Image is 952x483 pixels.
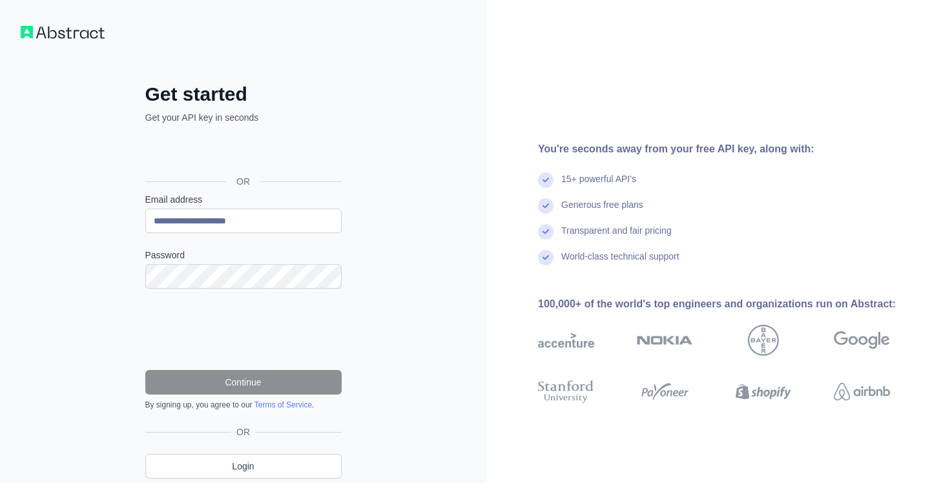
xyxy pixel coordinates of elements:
span: OR [226,175,260,188]
img: payoneer [637,378,693,406]
img: Workflow [21,26,105,39]
label: Password [145,249,342,262]
img: stanford university [538,378,594,406]
img: accenture [538,325,594,356]
img: airbnb [834,378,890,406]
div: Transparent and fair pricing [561,224,672,250]
div: You're seconds away from your free API key, along with: [538,141,931,157]
h2: Get started [145,83,342,106]
p: Get your API key in seconds [145,111,342,124]
span: OR [231,426,255,438]
img: check mark [538,250,554,265]
div: Generous free plans [561,198,643,224]
div: By signing up, you agree to our . [145,400,342,410]
img: google [834,325,890,356]
div: World-class technical support [561,250,679,276]
img: bayer [748,325,779,356]
img: check mark [538,198,554,214]
a: Terms of Service [254,400,312,409]
div: Sign in with Google. Opens in new tab [145,138,339,167]
a: Login [145,454,342,478]
iframe: Sign in with Google Button [139,138,346,167]
button: Continue [145,370,342,395]
img: shopify [736,378,792,406]
img: check mark [538,172,554,188]
div: 100,000+ of the world's top engineers and organizations run on Abstract: [538,296,931,312]
iframe: reCAPTCHA [145,304,342,355]
div: 15+ powerful API's [561,172,636,198]
img: check mark [538,224,554,240]
img: nokia [637,325,693,356]
label: Email address [145,193,342,206]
